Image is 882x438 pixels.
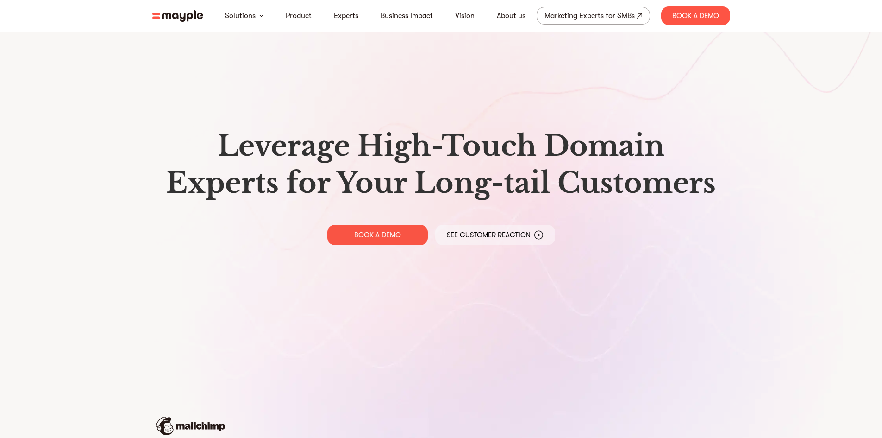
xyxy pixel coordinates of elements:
a: Solutions [225,10,256,21]
h1: Leverage High-Touch Domain Experts for Your Long-tail Customers [160,127,723,202]
a: Experts [334,10,358,21]
a: Product [286,10,312,21]
img: mailchimp-logo [156,417,225,435]
div: Marketing Experts for SMBs [544,9,635,22]
a: BOOK A DEMO [327,225,428,245]
a: Vision [455,10,475,21]
div: Book A Demo [661,6,730,25]
a: See Customer Reaction [435,225,555,245]
a: Business Impact [381,10,433,21]
a: Marketing Experts for SMBs [537,7,650,25]
img: arrow-down [259,14,263,17]
p: See Customer Reaction [447,230,531,240]
img: mayple-logo [152,10,203,22]
a: About us [497,10,525,21]
p: BOOK A DEMO [354,230,401,240]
